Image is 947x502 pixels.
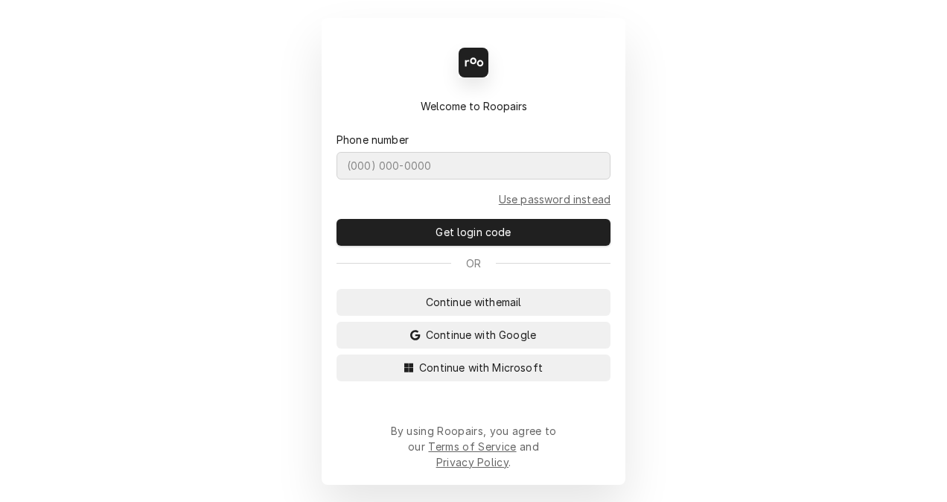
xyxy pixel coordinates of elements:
button: Continue with Google [337,322,610,349]
a: Terms of Service [428,440,516,453]
span: Continue with email [423,294,525,310]
div: By using Roopairs, you agree to our and . [390,423,557,470]
span: Get login code [433,224,514,240]
div: Welcome to Roopairs [337,98,610,114]
button: Continue with Microsoft [337,355,610,381]
span: Continue with Microsoft [416,360,546,375]
button: Get login code [337,219,610,246]
div: Or [337,255,610,271]
button: Continue withemail [337,289,610,316]
a: Go to Phone and password form [499,191,610,207]
label: Phone number [337,132,409,147]
input: (000) 000-0000 [337,152,610,179]
span: Continue with Google [423,327,539,343]
a: Privacy Policy [436,456,508,468]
